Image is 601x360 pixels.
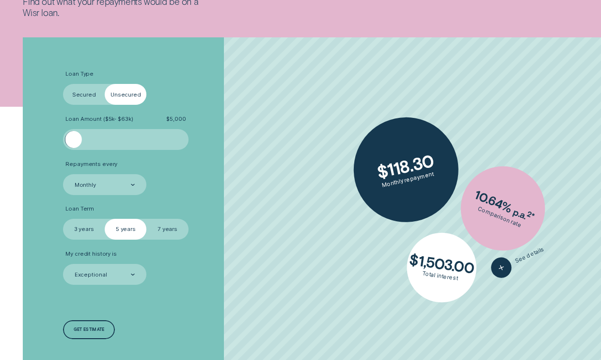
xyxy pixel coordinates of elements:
[75,271,107,278] div: Exceptional
[105,219,146,240] label: 5 years
[488,239,548,281] button: See details
[63,84,105,105] label: Secured
[166,115,186,122] span: $ 5,000
[65,250,117,257] span: My credit history is
[105,84,146,105] label: Unsecured
[75,181,96,188] div: Monthly
[146,219,188,240] label: 7 years
[63,320,115,339] a: Get estimate
[65,115,133,122] span: Loan Amount ( $5k - $63k )
[63,219,105,240] label: 3 years
[65,70,94,77] span: Loan Type
[65,205,94,212] span: Loan Term
[65,161,117,167] span: Repayments every
[514,245,546,264] span: See details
